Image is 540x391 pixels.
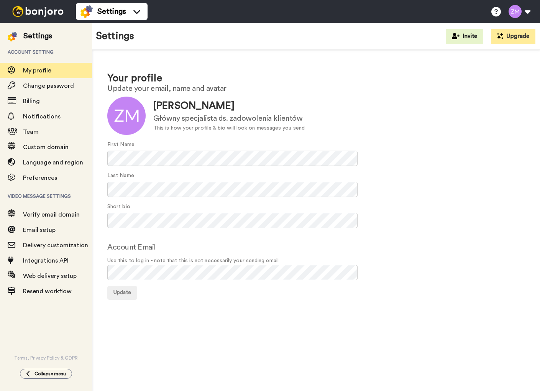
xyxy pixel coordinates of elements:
img: settings-colored.svg [80,5,93,18]
span: Use this to log in - note that this is not necessarily your sending email [107,257,525,265]
button: Invite [446,29,483,44]
img: bj-logo-header-white.svg [9,6,67,17]
div: Settings [23,31,52,41]
button: Collapse menu [20,369,72,379]
span: Web delivery setup [23,273,77,279]
label: Short bio [107,203,130,211]
span: Email setup [23,227,56,233]
img: settings-colored.svg [8,32,17,41]
span: Language and region [23,159,83,166]
h2: Update your email, name and avatar [107,84,525,93]
span: Team [23,129,39,135]
span: Notifications [23,113,61,120]
span: Custom domain [23,144,69,150]
div: This is how your profile & bio will look on messages you send [153,124,305,132]
span: Integrations API [23,258,69,264]
div: [PERSON_NAME] [153,99,305,113]
h1: Your profile [107,73,525,84]
label: First Name [107,141,135,149]
label: Account Email [107,242,156,253]
h1: Settings [96,31,134,42]
span: Change password [23,83,74,89]
span: My profile [23,67,51,74]
span: Billing [23,98,40,104]
span: Update [113,290,131,295]
div: Główny specjalista ds. zadowolenia klientów [153,113,305,124]
span: Delivery customization [23,242,88,248]
label: Last Name [107,172,134,180]
button: Upgrade [491,29,535,44]
span: Collapse menu [34,371,66,377]
span: Settings [97,6,126,17]
span: Resend workflow [23,288,72,294]
span: Preferences [23,175,57,181]
button: Update [107,286,137,300]
span: Verify email domain [23,212,80,218]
